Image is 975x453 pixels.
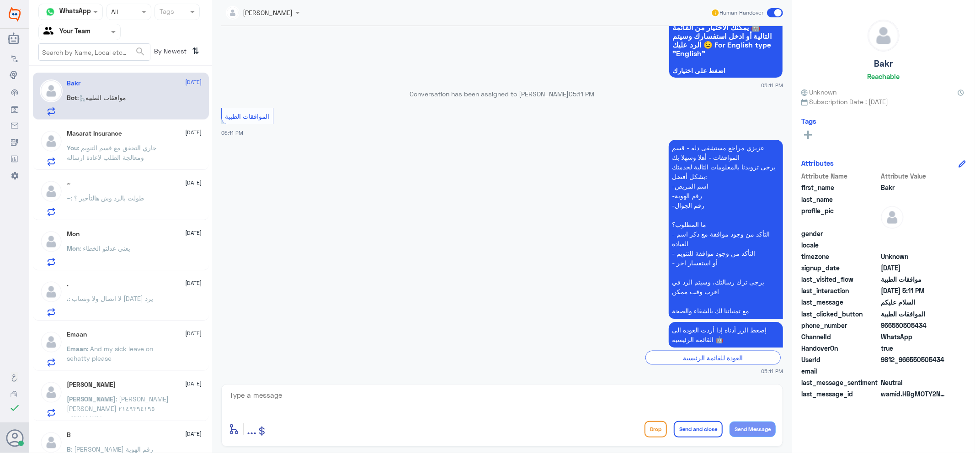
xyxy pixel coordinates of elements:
span: . [67,295,69,302]
span: last_message_sentiment [801,378,879,387]
img: defaultAdmin.png [40,230,63,253]
span: By Newest [150,43,189,62]
button: Send Message [730,421,776,437]
span: null [881,229,947,238]
span: [DATE] [186,379,202,388]
h5: . [67,280,69,288]
span: ... [247,421,256,437]
h5: Bakr [67,79,81,87]
h5: Bakr [874,58,893,69]
span: gender [801,229,879,238]
div: Tags [158,6,174,18]
h5: Masarat Insurance [67,130,123,137]
span: [DATE] [186,78,202,86]
span: السلام عليكم [881,297,947,307]
h6: Attributes [801,159,834,167]
img: defaultAdmin.png [40,130,63,153]
span: اضغط على اختيارك [672,67,779,74]
span: : موافقات الطبية [78,94,127,101]
span: Unknown [801,87,837,97]
span: Human Handover [720,9,764,17]
span: 05:11 PM [761,367,783,375]
span: HandoverOn [801,343,879,353]
img: Widebot Logo [9,7,21,21]
span: [DATE] [186,329,202,337]
span: : جاري التحقق مع قسم التنويم ومعالجة الطلب لاعادة ارساله [67,144,157,161]
span: last_interaction [801,286,879,295]
p: 22/9/2025, 5:11 PM [669,140,783,319]
span: null [881,366,947,376]
span: [DATE] [186,279,202,287]
span: : طولت بالرد وش هالتأخير ؟ [71,194,144,202]
i: ⇅ [192,43,200,58]
span: : لا اتصال ولا وتساب [DATE] يرد [69,295,154,302]
span: 05:11 PM [761,81,783,89]
img: defaultAdmin.png [40,180,63,203]
span: UserId [801,355,879,364]
span: Attribute Name [801,171,879,181]
span: [DATE] [186,229,202,237]
span: email [801,366,879,376]
span: last_clicked_button [801,309,879,319]
span: ~ [67,194,71,202]
button: Drop [645,421,667,437]
span: search [135,46,146,57]
input: Search by Name, Local etc… [39,44,150,60]
span: 2025-09-22T14:11:21.272Z [881,286,947,295]
span: [PERSON_NAME] [67,395,116,403]
span: Subscription Date : [DATE] [801,97,966,106]
span: : يعني عدلتو الخطاء [80,244,131,252]
h6: Tags [801,117,816,125]
span: 966550505434 [881,321,947,330]
span: Bakr [881,183,947,192]
span: last_visited_flow [801,274,879,284]
h5: ~ [67,180,71,188]
span: 2 [881,332,947,342]
img: defaultAdmin.png [40,381,63,404]
span: timezone [801,252,879,261]
span: ChannelId [801,332,879,342]
span: [DATE] [186,128,202,137]
span: You [67,144,78,152]
span: 05:11 PM [569,90,595,98]
button: Avatar [6,429,23,447]
div: العودة للقائمة الرئيسية [645,351,781,365]
img: whatsapp.png [43,5,57,19]
span: الموافقات الطبية [225,112,270,120]
span: wamid.HBgMOTY2NTUwNTA1NDM0FQIAEhgUM0FBNzc5QjE1MTJBMDUwRjZFQjMA [881,389,947,399]
span: B [67,445,71,453]
span: 9812_966550505434 [881,355,947,364]
span: Mon [67,244,80,252]
span: last_message_id [801,389,879,399]
h5: Emaan [67,331,87,338]
span: last_name [801,195,879,204]
span: سعداء بتواجدك معنا اليوم 👋 أنا المساعد الذكي لمستشفيات دله 🤖 يمكنك الاختيار من القائمة التالية أو... [672,5,779,58]
span: : [PERSON_NAME] [PERSON_NAME] ٢١٤٩٣٩٤١٩٥ ٠٥٣٢٨٨٨٢٩١ [67,395,169,422]
img: defaultAdmin.png [40,280,63,303]
img: defaultAdmin.png [881,206,904,229]
span: [DATE] [186,430,202,438]
span: [DATE] [186,179,202,187]
img: defaultAdmin.png [40,331,63,353]
p: Conversation has been assigned to [PERSON_NAME] [221,89,783,99]
span: 2025-09-18T18:19:30.989Z [881,263,947,273]
i: check [9,402,20,413]
h5: Mon [67,230,80,238]
span: first_name [801,183,879,192]
p: 22/9/2025, 5:11 PM [669,322,783,348]
img: defaultAdmin.png [868,20,899,51]
button: search [135,44,146,59]
button: Send and close [674,421,723,437]
h6: Reachable [868,72,900,80]
h5: عبدالعزيز الكثيري [67,381,116,389]
span: profile_pic [801,206,879,227]
span: last_message [801,297,879,307]
span: Emaan [67,345,87,353]
span: Attribute Value [881,171,947,181]
span: signup_date [801,263,879,273]
button: ... [247,419,256,439]
span: true [881,343,947,353]
span: 05:11 PM [221,130,243,136]
span: Unknown [881,252,947,261]
span: phone_number [801,321,879,330]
